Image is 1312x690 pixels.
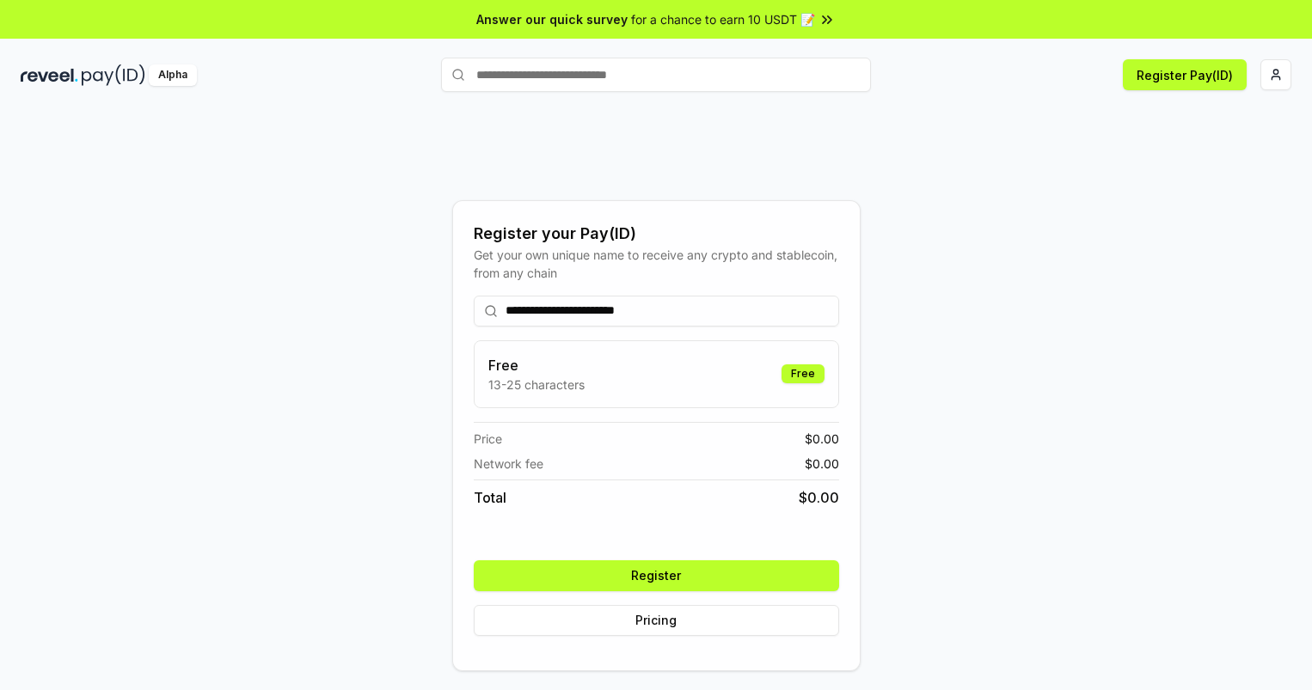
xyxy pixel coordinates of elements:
[21,64,78,86] img: reveel_dark
[474,487,506,508] span: Total
[474,455,543,473] span: Network fee
[1123,59,1247,90] button: Register Pay(ID)
[149,64,197,86] div: Alpha
[631,10,815,28] span: for a chance to earn 10 USDT 📝
[805,455,839,473] span: $ 0.00
[474,246,839,282] div: Get your own unique name to receive any crypto and stablecoin, from any chain
[474,560,839,591] button: Register
[476,10,628,28] span: Answer our quick survey
[799,487,839,508] span: $ 0.00
[82,64,145,86] img: pay_id
[474,605,839,636] button: Pricing
[488,376,585,394] p: 13-25 characters
[805,430,839,448] span: $ 0.00
[474,430,502,448] span: Price
[488,355,585,376] h3: Free
[474,222,839,246] div: Register your Pay(ID)
[782,364,825,383] div: Free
